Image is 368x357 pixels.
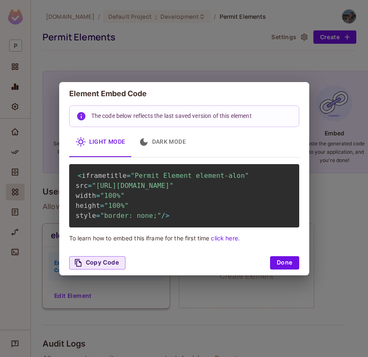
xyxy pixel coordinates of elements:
span: "[URL][DOMAIN_NAME]" [92,182,174,190]
span: "Permit Element element-alon" [131,172,249,180]
span: "100%" [100,192,125,200]
span: "border: none;" [100,212,161,220]
span: = [100,202,104,210]
button: Dark Mode [132,127,193,157]
span: "100%" [104,202,129,210]
span: = [96,212,100,220]
span: = [88,182,92,190]
span: width [76,192,96,200]
span: = [127,172,131,180]
button: Copy Code [69,256,126,270]
span: src [76,182,88,190]
span: height [76,202,100,210]
span: > [165,212,170,220]
span: = [96,192,100,200]
h2: Element Embed Code [59,82,309,105]
button: Light Mode [69,127,132,157]
a: click here. [211,235,239,242]
span: title [106,172,127,180]
button: Done [270,256,299,270]
span: iframe [82,172,106,180]
p: To learn how to embed this iframe for the first time [69,234,299,242]
div: basic tabs example [69,127,299,157]
span: style [76,212,96,220]
span: < [78,172,82,180]
div: The code below reflects the last saved version of this element [91,108,252,124]
span: / [161,212,165,220]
